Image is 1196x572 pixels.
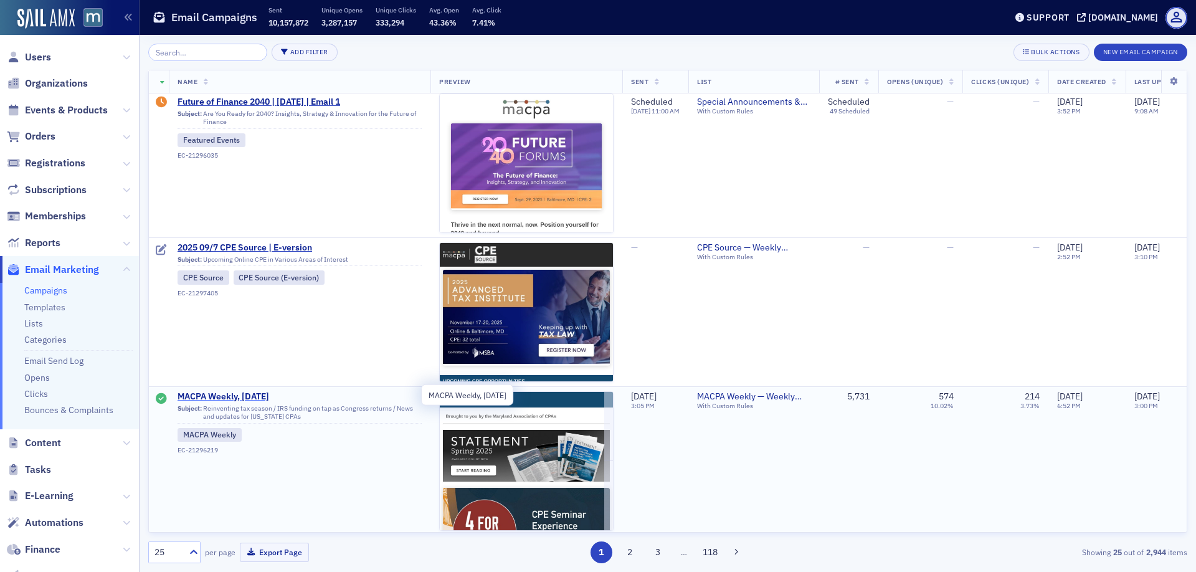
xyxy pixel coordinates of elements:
[178,97,422,108] a: Future of Finance 2040 | [DATE] | Email 1
[178,110,422,129] div: Are You Ready for 2040? Insights, Strategy & Innovation for the Future of Finance
[429,6,459,14] p: Avg. Open
[7,130,55,143] a: Orders
[1057,77,1106,86] span: Date Created
[697,108,810,116] div: With Custom Rules
[1033,96,1040,107] span: —
[1020,402,1040,410] div: 3.73%
[1057,252,1081,261] time: 2:52 PM
[178,133,245,147] div: Featured Events
[631,242,638,253] span: —
[863,242,870,253] span: —
[178,77,197,86] span: Name
[1134,252,1158,261] time: 3:10 PM
[1094,44,1187,61] button: New Email Campaign
[971,77,1029,86] span: Clicks (Unique)
[25,103,108,117] span: Events & Products
[7,77,88,90] a: Organizations
[7,263,99,277] a: Email Marketing
[178,110,202,126] span: Subject:
[697,253,810,261] div: With Custom Rules
[7,516,83,530] a: Automations
[25,543,60,556] span: Finance
[7,103,108,117] a: Events & Products
[1057,401,1081,410] time: 6:52 PM
[697,391,810,403] a: MACPA Weekly — Weekly Newsletter (for members only)
[24,388,48,399] a: Clicks
[1134,391,1160,402] span: [DATE]
[439,77,471,86] span: Preview
[376,17,404,27] span: 333,294
[24,334,67,345] a: Categories
[17,9,75,29] img: SailAMX
[1134,77,1183,86] span: Last Updated
[268,6,308,14] p: Sent
[156,97,167,109] div: Draft
[631,391,657,402] span: [DATE]
[947,242,954,253] span: —
[7,209,86,223] a: Memberships
[1088,12,1158,23] div: [DOMAIN_NAME]
[1057,107,1081,116] time: 3:52 PM
[1057,96,1083,107] span: [DATE]
[631,401,655,410] time: 3:05 PM
[7,236,60,250] a: Reports
[25,489,74,503] span: E-Learning
[7,463,51,477] a: Tasks
[1094,45,1187,57] a: New Email Campaign
[1134,242,1160,253] span: [DATE]
[591,541,612,563] button: 1
[75,8,103,29] a: View Homepage
[178,391,422,403] a: MACPA Weekly, [DATE]
[25,236,60,250] span: Reports
[178,289,422,297] div: EC-21297405
[631,77,648,86] span: Sent
[1025,391,1040,403] div: 214
[887,77,943,86] span: Opens (Unique)
[697,402,810,410] div: With Custom Rules
[25,516,83,530] span: Automations
[931,402,954,410] div: 10.02%
[7,489,74,503] a: E-Learning
[1165,7,1187,29] span: Profile
[25,77,88,90] span: Organizations
[178,446,422,454] div: EC-21296219
[24,318,43,329] a: Lists
[631,107,652,116] span: [DATE]
[1077,13,1162,22] button: [DOMAIN_NAME]
[947,96,954,107] span: —
[321,6,363,14] p: Unique Opens
[7,543,60,556] a: Finance
[830,108,870,116] div: 49 Scheduled
[647,541,669,563] button: 3
[7,436,61,450] a: Content
[24,285,67,296] a: Campaigns
[421,384,513,406] div: MACPA Weekly, [DATE]
[652,107,680,116] span: 11:00 AM
[171,10,257,25] h1: Email Campaigns
[178,255,422,267] div: Upcoming Online CPE in Various Areas of Interest
[619,541,640,563] button: 2
[631,97,680,108] div: Scheduled
[205,546,235,558] label: per page
[178,404,422,424] div: Reinventing tax season / IRS funding on tap as Congress returns / News and updates for [US_STATE]...
[234,270,325,284] div: CPE Source (E-version)
[1033,242,1040,253] span: —
[472,17,495,27] span: 7.41%
[697,97,810,108] a: Special Announcements & Special Event Invitations
[25,263,99,277] span: Email Marketing
[939,391,954,403] div: 574
[1057,242,1083,253] span: [DATE]
[7,183,87,197] a: Subscriptions
[25,436,61,450] span: Content
[25,463,51,477] span: Tasks
[178,428,242,442] div: MACPA Weekly
[7,50,51,64] a: Users
[697,242,810,254] span: CPE Source — Weekly Upcoming CPE Course List
[850,546,1187,558] div: Showing out of items
[1031,49,1080,55] div: Bulk Actions
[178,242,422,254] a: 2025 09/7 CPE Source | E-version
[178,151,422,160] div: EC-21296035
